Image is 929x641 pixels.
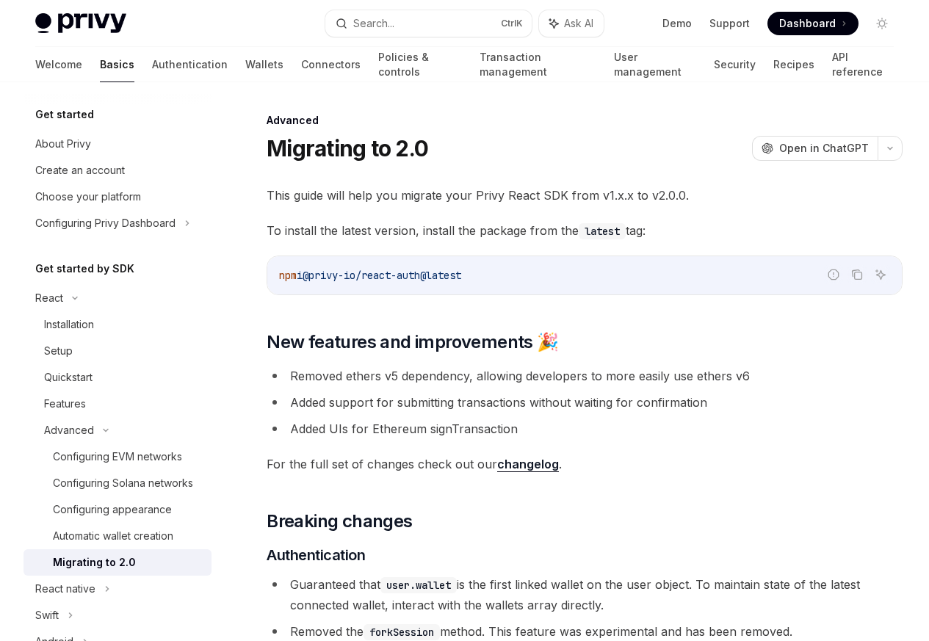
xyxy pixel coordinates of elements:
[35,289,63,307] div: React
[35,106,94,123] h5: Get started
[24,311,212,338] a: Installation
[301,47,361,82] a: Connectors
[24,523,212,549] a: Automatic wallet creation
[44,316,94,333] div: Installation
[24,364,212,391] a: Quickstart
[53,554,136,571] div: Migrating to 2.0
[297,269,303,282] span: i
[303,269,461,282] span: @privy-io/react-auth@latest
[779,16,836,31] span: Dashboard
[325,10,532,37] button: Search...CtrlK
[267,545,365,565] span: Authentication
[752,136,878,161] button: Open in ChatGPT
[267,113,903,128] div: Advanced
[35,580,95,598] div: React native
[709,16,750,31] a: Support
[44,395,86,413] div: Features
[497,457,559,472] a: changelog
[290,577,860,612] span: Guaranteed that is the first linked wallet on the user object. To maintain state of the latest co...
[44,369,93,386] div: Quickstart
[267,185,903,206] span: This guide will help you migrate your Privy React SDK from v1.x.x to v2.0.0.
[53,448,182,466] div: Configuring EVM networks
[35,13,126,34] img: light logo
[579,223,626,239] code: latest
[100,47,134,82] a: Basics
[24,470,212,496] a: Configuring Solana networks
[832,47,894,82] a: API reference
[714,47,756,82] a: Security
[290,624,792,639] span: Removed the method. This feature was experimental and has been removed.
[44,421,94,439] div: Advanced
[267,392,903,413] li: Added support for submitting transactions without waiting for confirmation
[53,474,193,492] div: Configuring Solana networks
[480,47,596,82] a: Transaction management
[53,527,173,545] div: Automatic wallet creation
[24,391,212,417] a: Features
[267,366,903,386] li: Removed ethers v5 dependency, allowing developers to more easily use ethers v6
[267,510,412,533] span: Breaking changes
[267,220,903,241] span: To install the latest version, install the package from the tag:
[24,338,212,364] a: Setup
[847,265,867,284] button: Copy the contents from the code block
[35,214,176,232] div: Configuring Privy Dashboard
[501,18,523,29] span: Ctrl K
[35,188,141,206] div: Choose your platform
[152,47,228,82] a: Authentication
[35,162,125,179] div: Create an account
[614,47,697,82] a: User management
[35,135,91,153] div: About Privy
[44,342,73,360] div: Setup
[24,549,212,576] a: Migrating to 2.0
[35,260,134,278] h5: Get started by SDK
[267,330,558,354] span: New features and improvements 🎉
[53,501,172,518] div: Configuring appearance
[662,16,692,31] a: Demo
[24,184,212,210] a: Choose your platform
[267,454,903,474] span: For the full set of changes check out our .
[353,15,394,32] div: Search...
[24,157,212,184] a: Create an account
[870,12,894,35] button: Toggle dark mode
[767,12,858,35] a: Dashboard
[364,624,440,640] code: forkSession
[35,47,82,82] a: Welcome
[378,47,462,82] a: Policies & controls
[245,47,283,82] a: Wallets
[779,141,869,156] span: Open in ChatGPT
[773,47,814,82] a: Recipes
[35,606,59,624] div: Swift
[824,265,843,284] button: Report incorrect code
[24,443,212,470] a: Configuring EVM networks
[24,131,212,157] a: About Privy
[279,269,297,282] span: npm
[539,10,604,37] button: Ask AI
[267,135,428,162] h1: Migrating to 2.0
[267,419,903,439] li: Added UIs for Ethereum signTransaction
[564,16,593,31] span: Ask AI
[871,265,890,284] button: Ask AI
[380,577,457,593] code: user.wallet
[24,496,212,523] a: Configuring appearance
